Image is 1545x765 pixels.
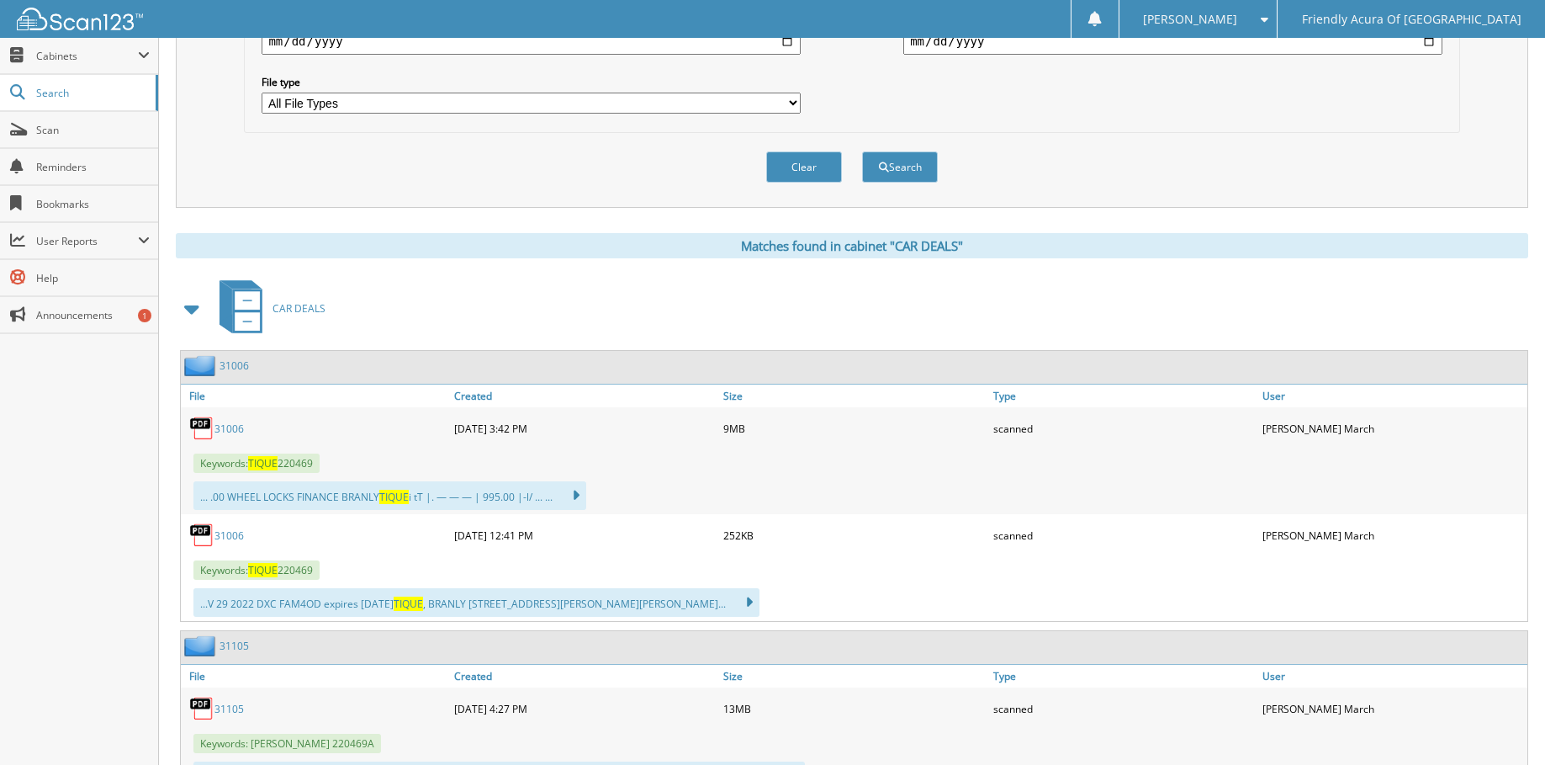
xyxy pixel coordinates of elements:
a: CAR DEALS [209,275,325,342]
span: TIQUE [248,563,278,577]
img: folder2.png [184,355,220,376]
span: Cabinets [36,49,138,63]
div: ... .00 WHEEL LOCKS FINANCE BRANLY i tT |. — — — | 995.00 |-l/ ... ... [193,481,586,510]
img: folder2.png [184,635,220,656]
a: Type [989,665,1258,688]
a: User [1258,665,1527,688]
img: PDF.png [189,523,214,548]
span: Announcements [36,308,150,322]
div: [DATE] 12:41 PM [450,518,719,552]
span: Friendly Acura Of [GEOGRAPHIC_DATA] [1302,14,1521,24]
div: 1 [138,309,151,322]
div: scanned [989,518,1258,552]
button: Search [862,151,938,183]
span: Reminders [36,160,150,174]
span: Scan [36,123,150,137]
a: User [1258,385,1527,407]
span: Keywords: 220469 [193,560,320,580]
div: Matches found in cabinet "CAR DEALS" [176,233,1528,258]
a: Size [719,385,988,407]
div: scanned [989,692,1258,725]
span: Bookmarks [36,197,150,211]
img: PDF.png [189,416,214,441]
span: CAR DEALS [272,301,325,316]
div: ...V 29 2022 DXC FAM4OD expires [DATE] , BRANLY [STREET_ADDRESS][PERSON_NAME][PERSON_NAME]... [193,588,759,617]
input: start [262,28,800,55]
span: [PERSON_NAME] [1143,14,1237,24]
span: TIQUE [394,597,423,611]
div: 252KB [719,518,988,552]
div: scanned [989,412,1258,445]
a: 31006 [214,422,244,436]
span: Search [36,86,147,100]
span: Keywords: [PERSON_NAME] 220469A [193,734,381,753]
div: [PERSON_NAME] March [1258,518,1527,552]
a: Created [450,385,719,407]
iframe: Chat Widget [1461,684,1545,765]
span: TIQUE [379,490,409,504]
a: 31105 [220,639,249,653]
span: Keywords: 220469 [193,454,320,473]
span: TIQUE [248,456,278,470]
a: File [181,385,450,407]
div: [PERSON_NAME] March [1258,412,1527,445]
a: 31006 [220,359,249,373]
img: scan123-logo-white.svg [17,8,143,30]
a: 31105 [214,702,244,716]
div: [PERSON_NAME] March [1258,692,1527,725]
label: File type [262,75,800,89]
a: Size [719,665,988,688]
span: User Reports [36,234,138,248]
button: Clear [766,151,842,183]
span: Help [36,271,150,285]
img: PDF.png [189,696,214,721]
a: File [181,665,450,688]
div: 13MB [719,692,988,725]
a: Type [989,385,1258,407]
input: end [903,28,1442,55]
div: [DATE] 3:42 PM [450,412,719,445]
a: 31006 [214,529,244,543]
a: Created [450,665,719,688]
div: 9MB [719,412,988,445]
div: [DATE] 4:27 PM [450,692,719,725]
